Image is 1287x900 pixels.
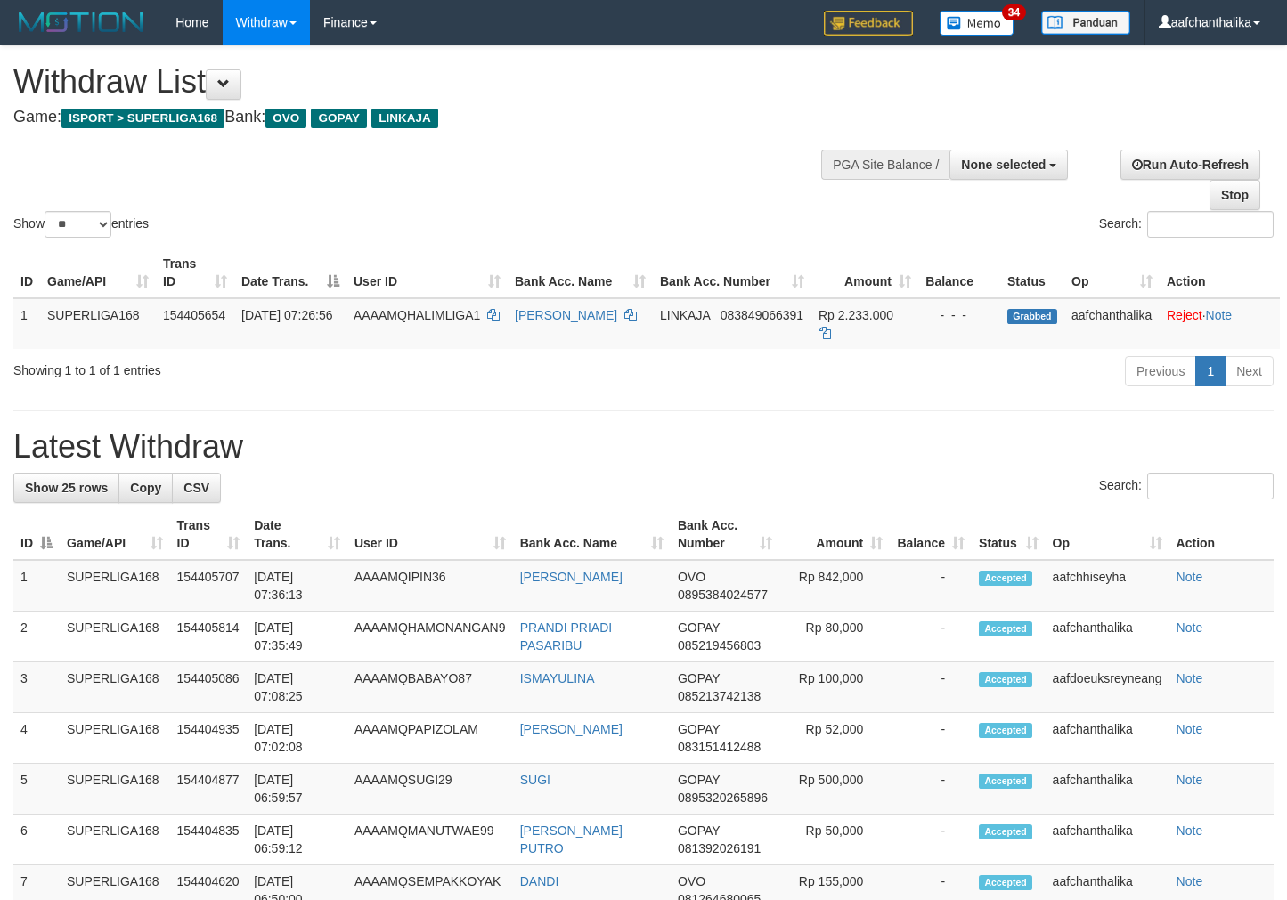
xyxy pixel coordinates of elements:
a: Run Auto-Refresh [1120,150,1260,180]
span: Copy 081392026191 to clipboard [678,841,761,855]
th: Action [1169,509,1274,560]
span: Copy 0895384024577 to clipboard [678,588,768,602]
td: [DATE] 07:35:49 [247,612,347,662]
img: MOTION_logo.png [13,9,149,36]
span: Copy 0895320265896 to clipboard [678,791,768,805]
td: 154404877 [170,764,248,815]
td: SUPERLIGA168 [60,662,170,713]
th: Amount: activate to sort column ascending [779,509,890,560]
a: Note [1177,671,1203,685]
span: Rp 2.233.000 [819,308,893,322]
a: Previous [1125,356,1196,386]
span: Grabbed [1007,309,1057,324]
span: Copy 085213742138 to clipboard [678,689,761,703]
input: Search: [1147,473,1274,499]
td: SUPERLIGA168 [60,815,170,865]
th: Bank Acc. Number: activate to sort column ascending [653,247,811,298]
a: Note [1177,874,1203,888]
span: Accepted [979,621,1032,636]
td: 154404935 [170,713,248,764]
span: 34 [1002,4,1026,20]
a: Note [1177,722,1203,736]
td: 4 [13,713,60,764]
td: Rp 100,000 [779,662,890,713]
td: aafchanthalika [1046,612,1169,662]
span: OVO [678,874,705,888]
span: AAAAMQHALIMLIGA1 [354,308,480,322]
td: AAAAMQBABAYO87 [347,662,513,713]
span: Copy [130,481,161,495]
td: 1 [13,560,60,612]
span: CSV [183,481,209,495]
a: Show 25 rows [13,473,119,503]
span: GOPAY [311,109,367,128]
span: Copy 085219456803 to clipboard [678,638,761,653]
td: 154404835 [170,815,248,865]
th: ID: activate to sort column descending [13,509,60,560]
a: Note [1177,570,1203,584]
label: Show entries [13,211,149,238]
td: Rp 500,000 [779,764,890,815]
span: [DATE] 07:26:56 [241,308,332,322]
span: Accepted [979,571,1032,586]
td: SUPERLIGA168 [60,764,170,815]
span: GOPAY [678,773,720,787]
td: [DATE] 06:59:57 [247,764,347,815]
th: Bank Acc. Name: activate to sort column ascending [513,509,671,560]
td: 3 [13,662,60,713]
span: Accepted [979,723,1032,738]
th: Balance: activate to sort column ascending [890,509,972,560]
th: Game/API: activate to sort column ascending [60,509,170,560]
th: User ID: activate to sort column ascending [346,247,508,298]
span: None selected [961,158,1046,172]
h1: Latest Withdraw [13,429,1274,465]
select: Showentries [45,211,111,238]
a: [PERSON_NAME] PUTRO [520,823,623,855]
img: Feedback.jpg [824,11,913,36]
span: Show 25 rows [25,481,108,495]
td: AAAAMQSUGI29 [347,764,513,815]
span: Accepted [979,672,1032,687]
th: Amount: activate to sort column ascending [811,247,918,298]
th: Date Trans.: activate to sort column ascending [247,509,347,560]
a: Note [1177,823,1203,838]
span: LINKAJA [660,308,710,322]
a: SUGI [520,773,550,787]
td: 154405086 [170,662,248,713]
th: Trans ID: activate to sort column ascending [156,247,234,298]
th: Bank Acc. Name: activate to sort column ascending [508,247,653,298]
td: Rp 842,000 [779,560,890,612]
td: Rp 80,000 [779,612,890,662]
span: GOPAY [678,620,720,635]
th: User ID: activate to sort column ascending [347,509,513,560]
label: Search: [1099,473,1274,499]
td: SUPERLIGA168 [60,612,170,662]
td: [DATE] 07:08:25 [247,662,347,713]
a: Next [1225,356,1274,386]
input: Search: [1147,211,1274,238]
span: GOPAY [678,671,720,685]
th: Date Trans.: activate to sort column descending [234,247,346,298]
label: Search: [1099,211,1274,238]
td: - [890,815,972,865]
th: Bank Acc. Number: activate to sort column ascending [671,509,779,560]
span: OVO [678,570,705,584]
th: Op: activate to sort column ascending [1046,509,1169,560]
td: SUPERLIGA168 [60,713,170,764]
td: · [1160,298,1280,349]
span: Accepted [979,875,1032,890]
th: Action [1160,247,1280,298]
span: Copy 083151412488 to clipboard [678,740,761,754]
div: PGA Site Balance / [821,150,949,180]
div: Showing 1 to 1 of 1 entries [13,354,523,379]
td: [DATE] 07:02:08 [247,713,347,764]
td: 2 [13,612,60,662]
td: - [890,662,972,713]
img: Button%20Memo.svg [940,11,1014,36]
td: 154405814 [170,612,248,662]
td: Rp 52,000 [779,713,890,764]
span: ISPORT > SUPERLIGA168 [61,109,224,128]
img: panduan.png [1041,11,1130,35]
td: 6 [13,815,60,865]
td: AAAAMQPAPIZOLAM [347,713,513,764]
